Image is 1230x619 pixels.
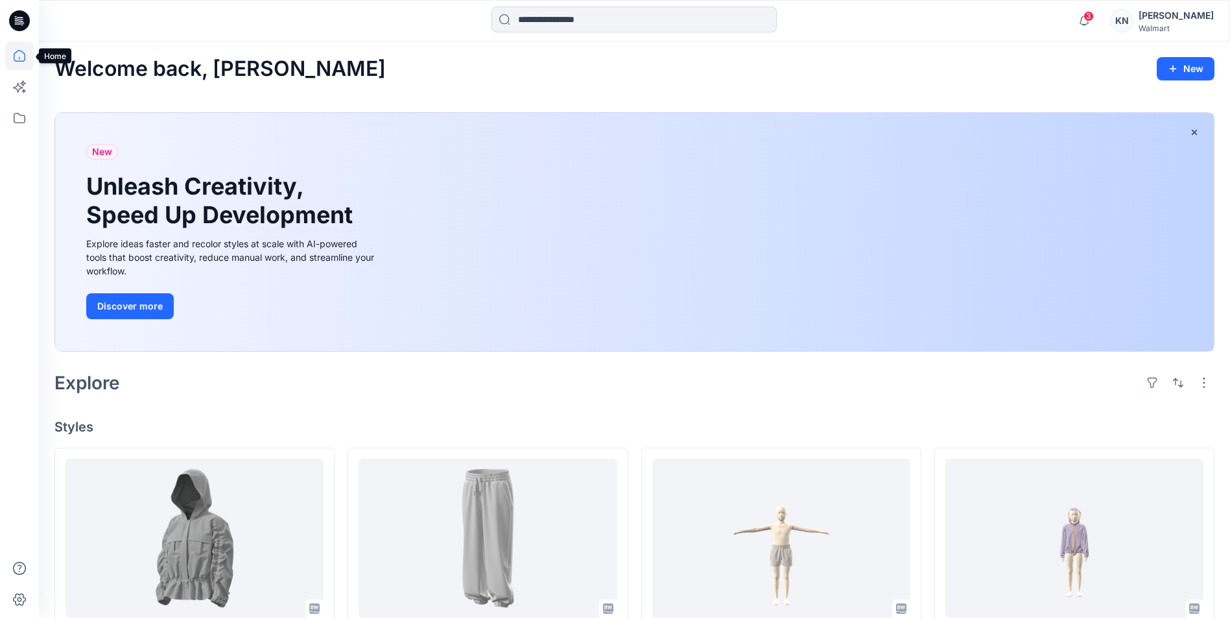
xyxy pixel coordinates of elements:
a: AG1504 Woven Hike Jacket [945,459,1203,618]
h2: Explore [54,372,120,393]
span: New [92,144,112,160]
h1: Unleash Creativity, Speed Up Development [86,173,359,228]
h4: Styles [54,419,1214,435]
a: AG1335 Hike Short [652,459,910,618]
a: Discover more [86,293,378,319]
a: OTG3509 Cargo Jacket [65,459,324,618]
span: 3 [1083,11,1094,21]
button: New [1157,57,1214,80]
h2: Welcome back, [PERSON_NAME] [54,57,386,81]
button: Discover more [86,293,174,319]
div: Explore ideas faster and recolor styles at scale with AI-powered tools that boost creativity, red... [86,237,378,278]
div: [PERSON_NAME] [1139,8,1214,23]
a: AG3443 PIPED JOGGER [359,459,617,618]
div: Walmart [1139,23,1214,33]
div: KN [1110,9,1133,32]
